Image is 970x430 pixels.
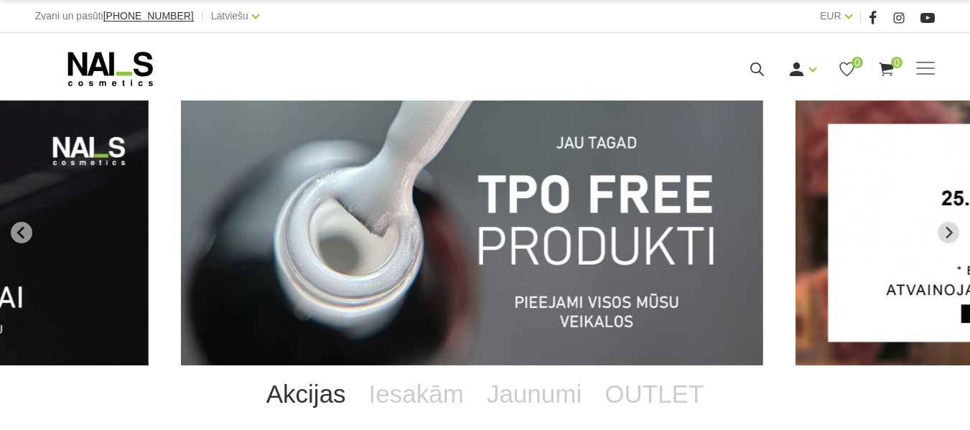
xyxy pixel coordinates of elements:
[859,7,862,25] span: |
[11,222,32,243] button: Go to last slide
[35,7,194,25] div: Zvani un pasūti
[820,7,841,24] a: EUR
[103,11,194,22] a: [PHONE_NUMBER]
[475,365,593,423] a: Jaunumi
[201,7,204,25] span: |
[103,10,194,22] span: [PHONE_NUMBER]
[852,57,863,68] span: 0
[211,7,248,24] a: Latviešu
[877,60,895,78] a: 0
[891,57,903,68] span: 0
[255,365,358,423] a: Akcijas
[181,101,763,365] li: 1 of 13
[838,60,856,78] a: 0
[938,222,959,243] button: Next slide
[593,365,715,423] a: OUTLET
[358,365,475,423] a: Iesakām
